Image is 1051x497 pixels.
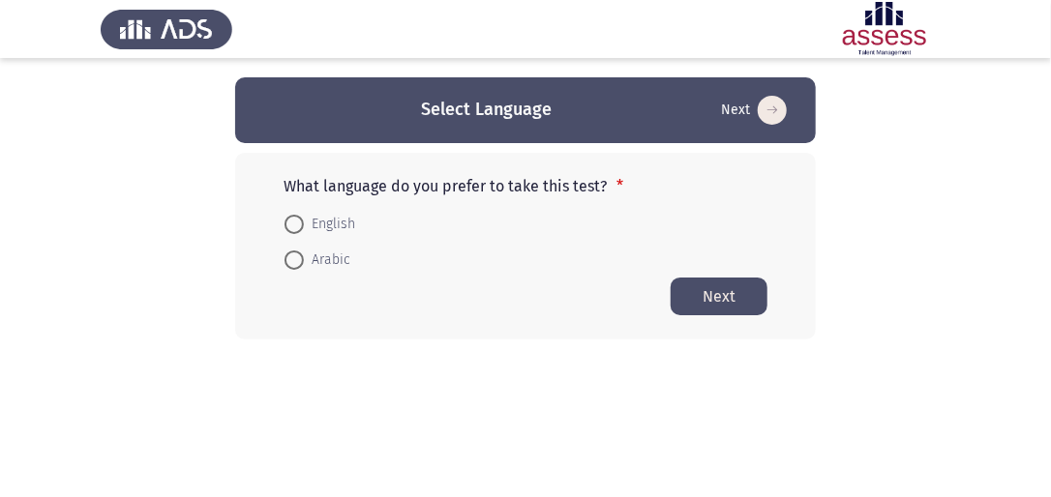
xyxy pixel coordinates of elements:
[715,95,793,126] button: Start assessment
[422,98,553,122] h3: Select Language
[101,2,232,56] img: Assess Talent Management logo
[304,248,350,272] span: Arabic
[671,278,767,315] button: Start assessment
[284,177,767,195] p: What language do you prefer to take this test?
[304,213,355,236] span: English
[819,2,950,56] img: Assessment logo of OCM R1 ASSESS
